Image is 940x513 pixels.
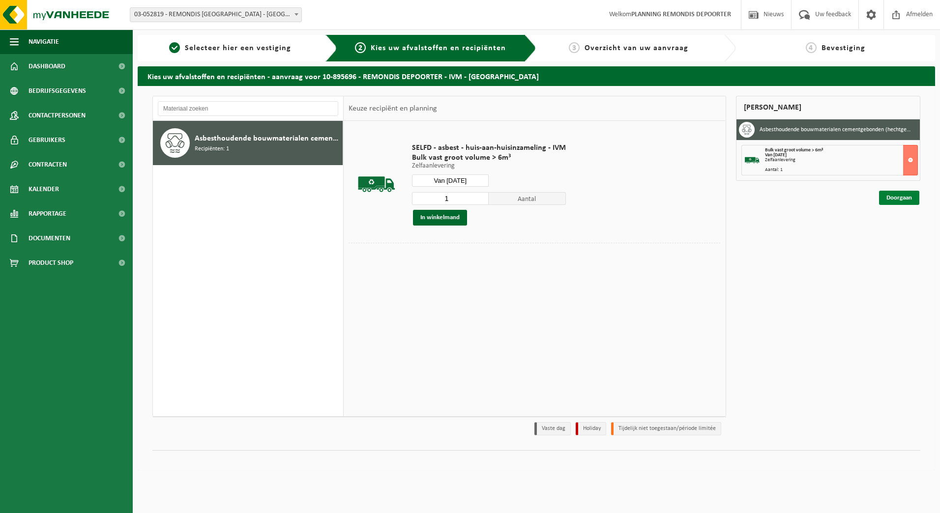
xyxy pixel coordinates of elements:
span: Selecteer hier een vestiging [185,44,291,52]
h3: Asbesthoudende bouwmaterialen cementgebonden (hechtgebonden) [760,122,913,138]
span: Overzicht van uw aanvraag [585,44,688,52]
span: Gebruikers [29,128,65,152]
h2: Kies uw afvalstoffen en recipiënten - aanvraag voor 10-895696 - REMONDIS DEPOORTER - IVM - [GEOGR... [138,66,935,85]
span: 2 [355,42,366,53]
span: Kalender [29,177,59,201]
div: Zelfaanlevering [765,158,918,163]
span: Kies uw afvalstoffen en recipiënten [371,44,506,52]
span: Rapportage [29,201,66,226]
span: 3 [569,42,580,53]
span: SELFD - asbest - huis-aan-huisinzameling - IVM [412,143,566,153]
span: Product Shop [29,251,73,275]
div: Keuze recipiënt en planning [344,96,442,121]
span: 4 [806,42,817,53]
span: Bulk vast groot volume > 6m³ [765,147,823,153]
span: Asbesthoudende bouwmaterialen cementgebonden (hechtgebonden) [195,133,340,144]
span: Dashboard [29,54,65,79]
span: Navigatie [29,29,59,54]
span: Bevestiging [822,44,865,52]
span: Contracten [29,152,67,177]
a: 1Selecteer hier een vestiging [143,42,318,54]
span: Contactpersonen [29,103,86,128]
strong: PLANNING REMONDIS DEPOORTER [631,11,731,18]
input: Materiaal zoeken [158,101,338,116]
span: 03-052819 - REMONDIS WEST-VLAANDEREN - OOSTENDE [130,8,301,22]
button: Asbesthoudende bouwmaterialen cementgebonden (hechtgebonden) Recipiënten: 1 [153,121,343,165]
p: Zelfaanlevering [412,163,566,170]
div: Aantal: 1 [765,168,918,172]
span: Documenten [29,226,70,251]
span: Aantal [489,192,566,205]
input: Selecteer datum [412,174,489,187]
li: Holiday [576,422,606,435]
span: Bulk vast groot volume > 6m³ [412,153,566,163]
span: Recipiënten: 1 [195,144,229,154]
span: 1 [169,42,180,53]
strong: Van [DATE] [765,152,787,158]
div: [PERSON_NAME] [736,96,921,119]
span: 03-052819 - REMONDIS WEST-VLAANDEREN - OOSTENDE [130,7,302,22]
a: Doorgaan [879,191,919,205]
li: Tijdelijk niet toegestaan/période limitée [611,422,721,435]
li: Vaste dag [534,422,571,435]
span: Bedrijfsgegevens [29,79,86,103]
button: In winkelmand [413,210,467,226]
